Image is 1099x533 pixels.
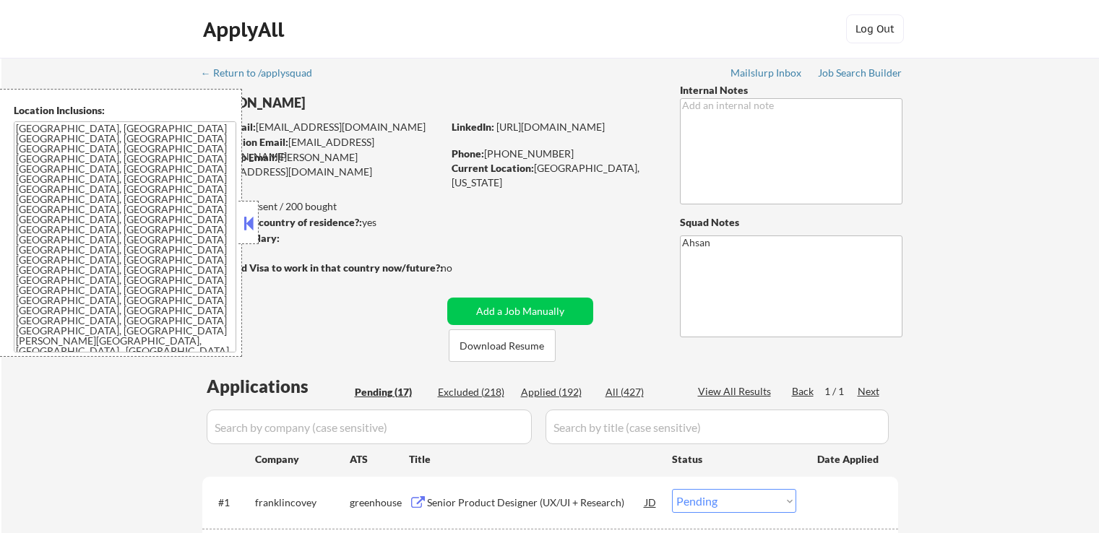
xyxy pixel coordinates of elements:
div: [PERSON_NAME][EMAIL_ADDRESS][DOMAIN_NAME] [202,150,442,178]
div: Status [672,446,796,472]
div: Applied (192) [521,385,593,399]
div: Location Inclusions: [14,103,236,118]
a: Mailslurp Inbox [730,67,803,82]
div: 1 / 1 [824,384,858,399]
div: Excluded (218) [438,385,510,399]
div: no [441,261,482,275]
button: Download Resume [449,329,556,362]
div: Applications [207,378,350,395]
div: ATS [350,452,409,467]
div: All (427) [605,385,678,399]
div: Internal Notes [680,83,902,97]
div: View All Results [698,384,775,399]
strong: Can work in country of residence?: [202,216,362,228]
div: [EMAIL_ADDRESS][DOMAIN_NAME] [203,120,442,134]
div: Date Applied [817,452,881,467]
div: greenhouse [350,495,409,510]
div: Senior Product Designer (UX/UI + Research) [427,495,645,510]
div: Job Search Builder [818,68,902,78]
div: Squad Notes [680,215,902,230]
a: [URL][DOMAIN_NAME] [496,121,605,133]
div: Company [255,452,350,467]
div: 192 sent / 200 bought [202,199,442,214]
div: #1 [218,495,243,510]
input: Search by title (case sensitive) [546,409,889,444]
div: ← Return to /applysquad [201,68,326,78]
div: Title [409,452,658,467]
div: Mailslurp Inbox [730,68,803,78]
strong: Phone: [452,147,484,160]
a: ← Return to /applysquad [201,67,326,82]
div: [PERSON_NAME] [202,94,499,112]
div: [EMAIL_ADDRESS][DOMAIN_NAME] [203,135,442,163]
div: Back [792,384,815,399]
div: [PHONE_NUMBER] [452,147,656,161]
div: Next [858,384,881,399]
a: Job Search Builder [818,67,902,82]
input: Search by company (case sensitive) [207,409,532,444]
div: [GEOGRAPHIC_DATA], [US_STATE] [452,161,656,189]
div: yes [202,215,438,230]
button: Log Out [846,14,904,43]
strong: Current Location: [452,162,534,174]
div: Pending (17) [355,385,427,399]
strong: Will need Visa to work in that country now/future?: [202,261,443,274]
strong: LinkedIn: [452,121,494,133]
div: ApplyAll [203,17,288,42]
button: Add a Job Manually [447,298,593,325]
div: JD [644,489,658,515]
div: franklincovey [255,495,350,510]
